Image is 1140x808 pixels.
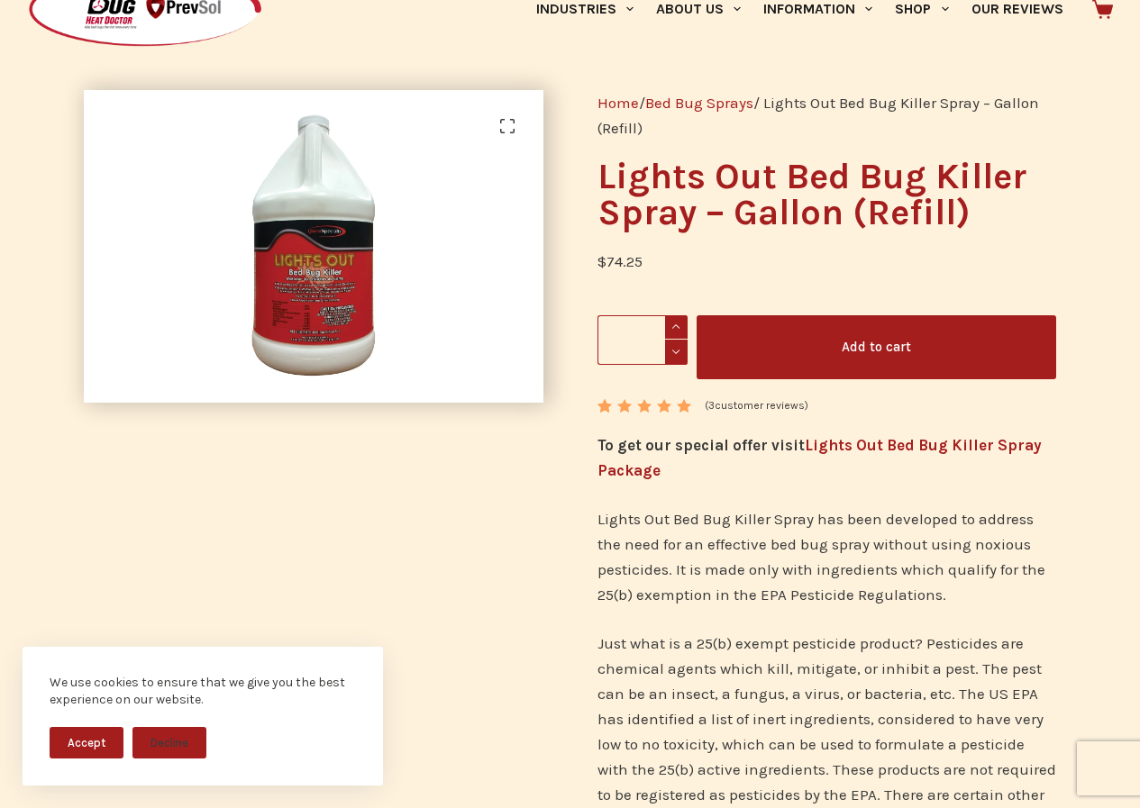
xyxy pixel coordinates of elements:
[597,159,1056,231] h1: Lights Out Bed Bug Killer Spray – Gallon (Refill)
[597,506,1056,607] p: Lights Out Bed Bug Killer Spray has been developed to address the need for an effective bed bug s...
[14,7,68,61] button: Open LiveChat chat widget
[597,94,639,112] a: Home
[705,397,808,415] a: (3customer reviews)
[597,90,1056,141] nav: Breadcrumb
[597,315,688,365] input: Product quantity
[645,94,753,112] a: Bed Bug Sprays
[50,727,123,758] button: Accept
[597,399,694,509] span: Rated out of 5 based on customer ratings
[132,727,206,758] button: Decline
[597,399,694,413] div: Rated 5.00 out of 5
[597,399,610,427] span: 3
[597,436,1042,479] strong: To get our special offer visit
[50,674,356,709] div: We use cookies to ensure that we give you the best experience on our website.
[697,315,1056,379] button: Add to cart
[597,436,1042,479] a: Lights Out Bed Bug Killer Spray Package
[597,252,606,270] span: $
[597,252,643,270] bdi: 74.25
[708,399,715,412] span: 3
[489,108,525,144] a: View full-screen image gallery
